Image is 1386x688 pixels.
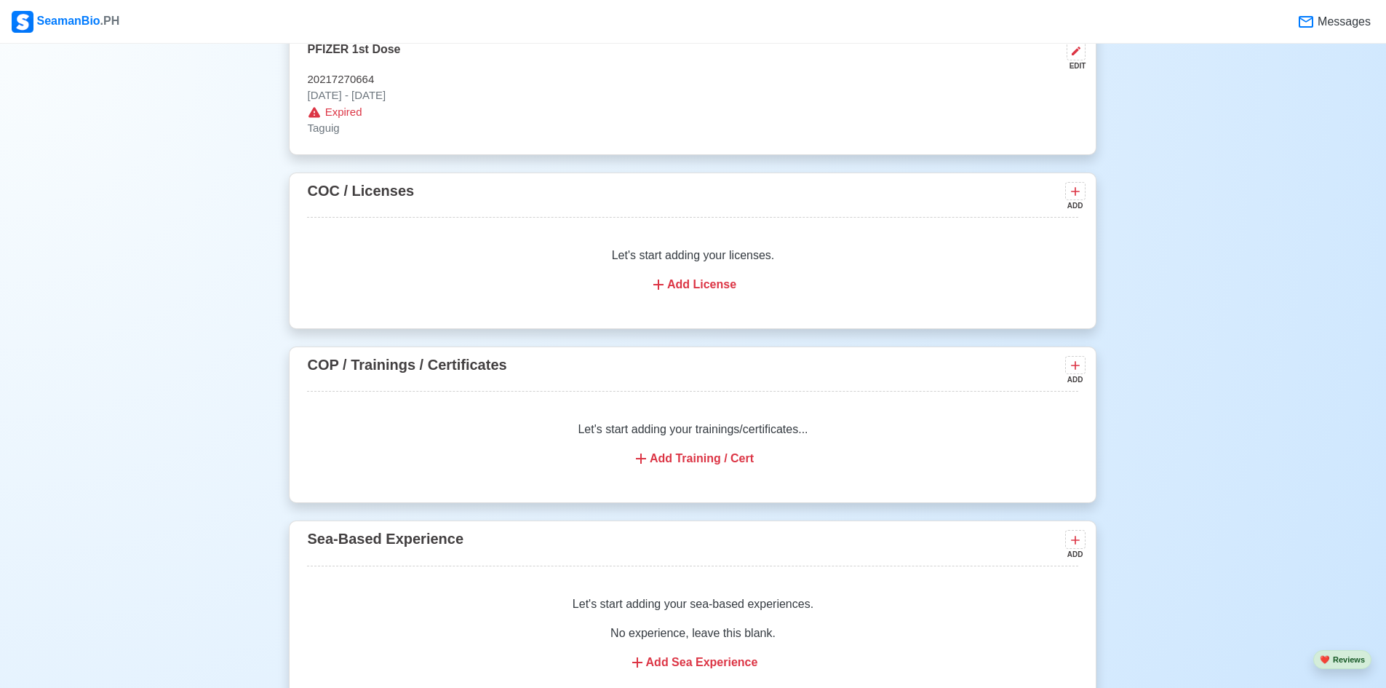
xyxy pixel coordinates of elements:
p: No experience, leave this blank. [324,625,1061,642]
span: COP / Trainings / Certificates [307,357,506,373]
p: 20217270664 [307,71,1078,88]
span: Messages [1315,13,1371,31]
span: COC / Licenses [307,183,414,199]
div: EDIT [1061,60,1086,71]
p: Let's start adding your sea-based experiences. [324,596,1061,613]
span: Sea-Based Experience [307,531,463,547]
p: PFIZER 1st Dose [307,41,400,71]
div: ADD [1065,374,1083,385]
button: heartReviews [1313,650,1371,670]
span: .PH [100,15,120,27]
div: Add Training / Cert [324,450,1061,467]
p: Let's start adding your licenses. [324,247,1061,264]
p: [DATE] - [DATE] [307,87,1078,104]
div: ADD [1065,200,1083,211]
div: Let's start adding your trainings/certificates... [307,403,1078,485]
span: heart [1320,655,1330,664]
div: Add License [324,276,1061,293]
p: Taguig [307,120,1078,137]
span: Expired [325,104,362,121]
div: Add Sea Experience [324,654,1061,671]
div: SeamanBio [12,11,119,33]
div: ADD [1065,549,1083,560]
img: Logo [12,11,33,33]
